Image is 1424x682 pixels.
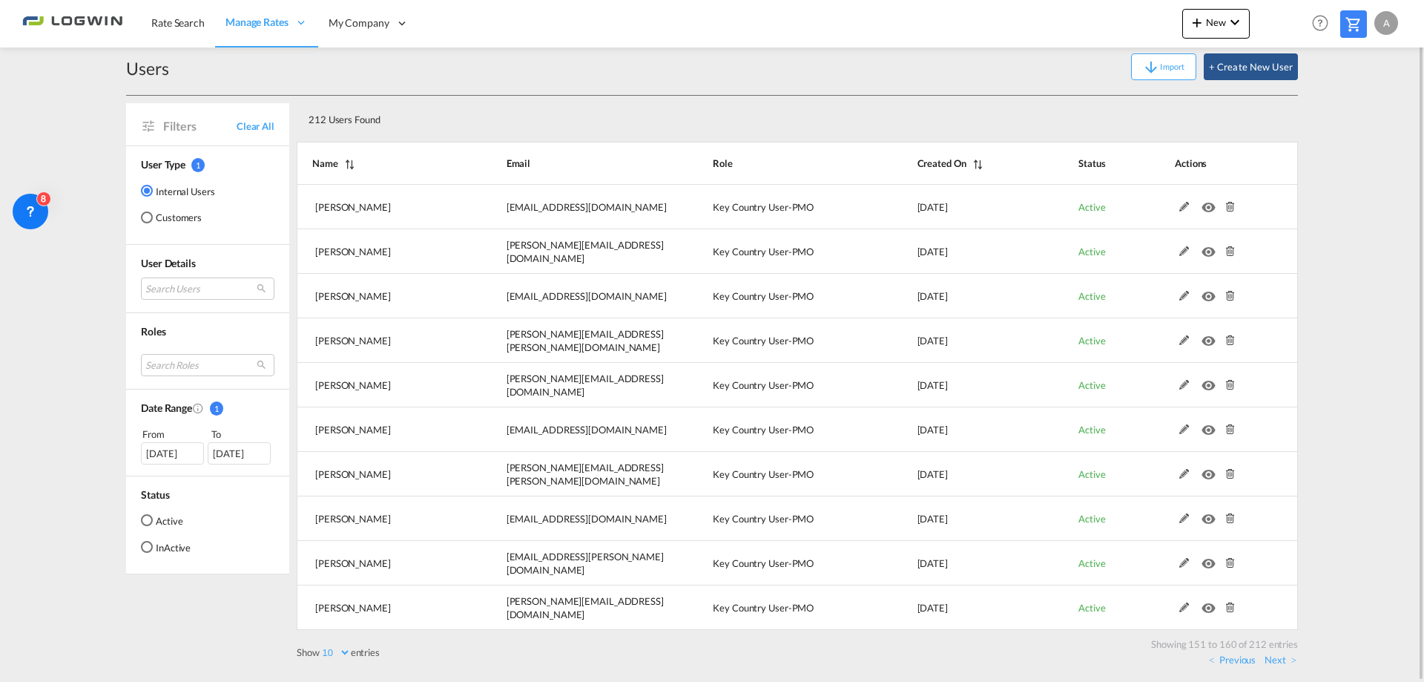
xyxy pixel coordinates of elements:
[676,541,880,586] td: Key Country User-PMO
[917,246,948,258] span: [DATE]
[676,229,880,274] td: Key Country User-PMO
[151,16,205,29] span: Rate Search
[315,468,391,480] span: [PERSON_NAME]
[917,201,948,213] span: [DATE]
[676,496,880,541] td: Key Country User-PMO
[507,201,667,213] span: [EMAIL_ADDRESS][DOMAIN_NAME]
[676,142,880,185] th: Role
[1078,246,1105,258] span: Active
[315,201,391,213] span: [PERSON_NAME]
[880,407,1042,452] td: 2025-04-21
[880,229,1042,274] td: 2025-04-21
[1078,335,1105,347] span: Active
[1142,59,1160,76] md-icon: icon-arrow-down
[1201,198,1221,209] md-icon: icon-eye
[329,16,389,30] span: My Company
[315,424,391,436] span: [PERSON_NAME]
[469,496,676,541] td: maree.karklis@logwin-logistics.com
[1201,421,1221,431] md-icon: icon-eye
[1138,142,1298,185] th: Actions
[1265,653,1296,666] a: Next
[676,274,880,318] td: Key Country User-PMO
[469,541,676,586] td: mark.houseman@logwin-logistics.com
[713,246,814,258] span: Key Country User-PMO
[507,595,664,620] span: [PERSON_NAME][EMAIL_ADDRESS][DOMAIN_NAME]
[1374,11,1398,35] div: A
[126,56,169,80] div: Users
[141,427,206,442] div: From
[469,586,676,630] td: camille.barrouillet@logwin-logistics.com
[1078,424,1105,436] span: Active
[676,185,880,229] td: Key Country User-PMO
[507,424,667,436] span: [EMAIL_ADDRESS][DOMAIN_NAME]
[297,318,469,363] td: Peter Borda
[880,586,1042,630] td: 2025-04-21
[713,602,814,614] span: Key Country User-PMO
[297,185,469,229] td: Anu Gopinath
[1226,13,1244,31] md-icon: icon-chevron-down
[315,335,391,347] span: [PERSON_NAME]
[507,239,664,264] span: [PERSON_NAME][EMAIL_ADDRESS][DOMAIN_NAME]
[297,496,469,541] td: Maree Karklis
[1201,465,1221,476] md-icon: icon-eye
[141,257,196,269] span: User Details
[713,290,814,302] span: Key Country User-PMO
[141,183,215,198] md-radio-button: Internal Users
[880,452,1042,496] td: 2025-04-21
[210,401,223,416] span: 1
[713,335,814,347] span: Key Country User-PMO
[141,325,166,338] span: Roles
[237,119,274,133] span: Clear All
[1078,557,1105,569] span: Active
[141,442,204,465] div: [DATE]
[507,551,664,576] span: [EMAIL_ADDRESS][PERSON_NAME][DOMAIN_NAME]
[304,630,1298,651] div: Showing 151 to 160 of 212 entries
[880,274,1042,318] td: 2025-04-21
[141,540,191,554] md-radio-button: InActive
[676,586,880,630] td: Key Country User-PMO
[1078,468,1105,480] span: Active
[917,513,948,525] span: [DATE]
[141,427,274,464] span: From To [DATE][DATE]
[917,468,948,480] span: [DATE]
[1201,376,1221,387] md-icon: icon-eye
[315,513,391,525] span: [PERSON_NAME]
[1078,602,1105,614] span: Active
[141,158,185,171] span: User Type
[1078,201,1105,213] span: Active
[1078,290,1105,302] span: Active
[191,158,205,172] span: 1
[1188,16,1244,28] span: New
[141,488,169,501] span: Status
[141,210,215,225] md-radio-button: Customers
[507,462,664,487] span: [PERSON_NAME][EMAIL_ADDRESS][PERSON_NAME][DOMAIN_NAME]
[469,318,676,363] td: peter.borda@logwin-logistics.com
[713,201,814,213] span: Key Country User-PMO
[713,557,814,569] span: Key Country User-PMO
[1041,142,1138,185] th: Status
[297,586,469,630] td: Camille BARROUILLET
[880,363,1042,407] td: 2025-04-21
[297,274,469,318] td: Mayil Raman
[297,646,380,659] label: Show entries
[1131,53,1196,80] button: icon-arrow-downImport
[297,142,469,185] th: Name
[917,379,948,391] span: [DATE]
[141,401,192,414] span: Date Range
[917,557,948,569] span: [DATE]
[315,602,391,614] span: [PERSON_NAME]
[676,363,880,407] td: Key Country User-PMO
[676,407,880,452] td: Key Country User-PMO
[1204,53,1298,80] button: + Create New User
[1078,513,1105,525] span: Active
[1209,653,1256,666] a: Previous
[297,229,469,274] td: Stefan Lahme
[163,118,237,134] span: Filters
[507,373,664,398] span: [PERSON_NAME][EMAIL_ADDRESS][DOMAIN_NAME]
[315,290,391,302] span: [PERSON_NAME]
[880,318,1042,363] td: 2025-04-21
[315,557,391,569] span: [PERSON_NAME]
[507,328,664,353] span: [PERSON_NAME][EMAIL_ADDRESS][PERSON_NAME][DOMAIN_NAME]
[676,318,880,363] td: Key Country User-PMO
